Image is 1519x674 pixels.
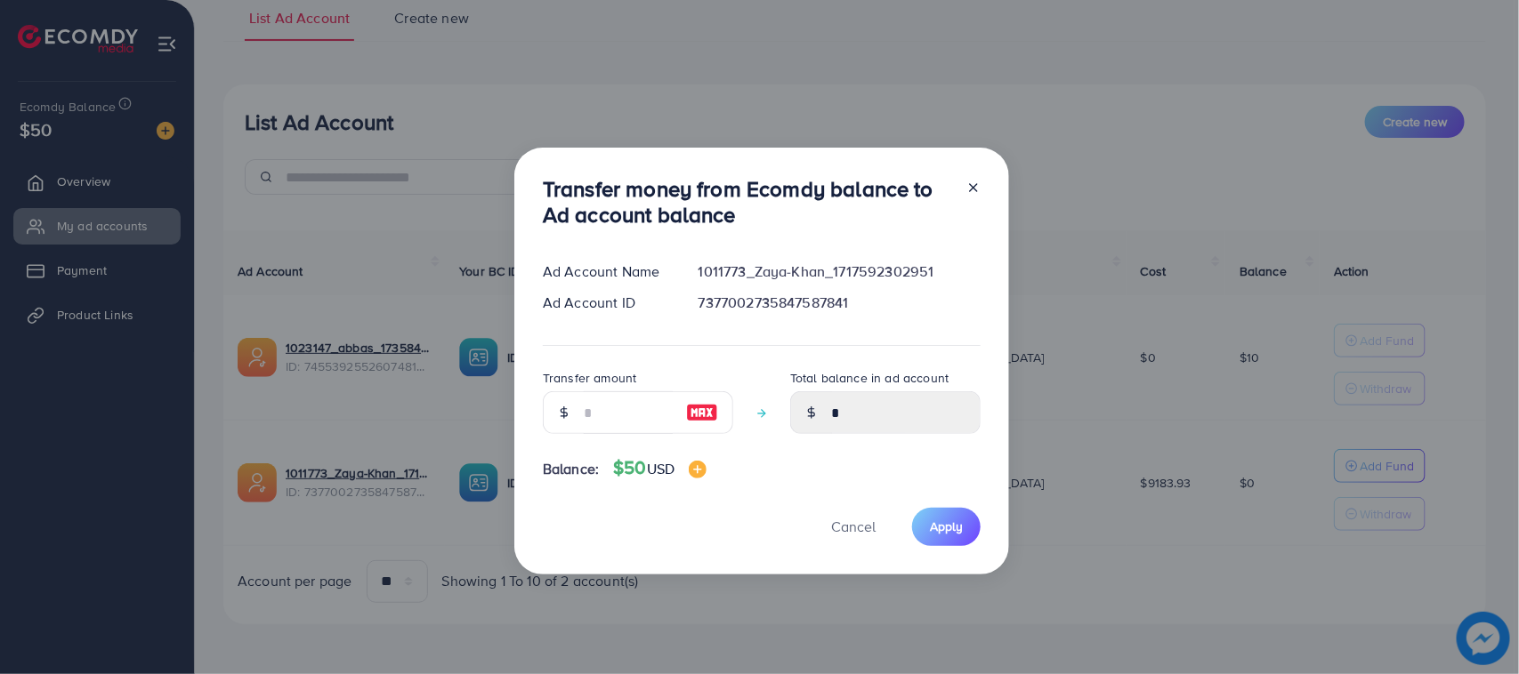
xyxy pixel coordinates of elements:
[686,402,718,423] img: image
[647,459,675,478] span: USD
[689,461,707,478] img: image
[684,261,995,282] div: 1011773_Zaya-Khan_1717592302951
[543,369,636,387] label: Transfer amount
[930,518,963,535] span: Apply
[529,261,684,282] div: Ad Account Name
[809,508,898,546] button: Cancel
[529,293,684,313] div: Ad Account ID
[790,369,949,387] label: Total balance in ad account
[543,459,599,479] span: Balance:
[831,517,876,536] span: Cancel
[912,508,981,546] button: Apply
[684,293,995,313] div: 7377002735847587841
[613,457,707,479] h4: $50
[543,176,952,228] h3: Transfer money from Ecomdy balance to Ad account balance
